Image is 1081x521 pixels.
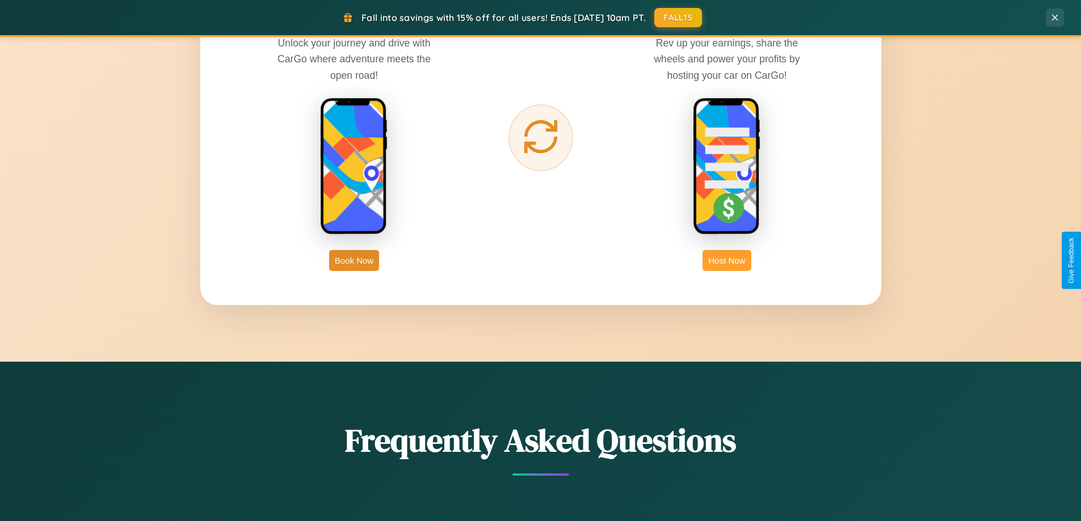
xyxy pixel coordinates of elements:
div: Give Feedback [1067,238,1075,283]
button: Host Now [703,250,751,271]
img: rent phone [320,98,388,236]
h2: Frequently Asked Questions [200,418,881,462]
button: Book Now [329,250,379,271]
p: Unlock your journey and drive with CarGo where adventure meets the open road! [269,35,439,83]
img: host phone [693,98,761,236]
button: FALL15 [654,8,702,27]
span: Fall into savings with 15% off for all users! Ends [DATE] 10am PT. [361,12,646,23]
p: Rev up your earnings, share the wheels and power your profits by hosting your car on CarGo! [642,35,812,83]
